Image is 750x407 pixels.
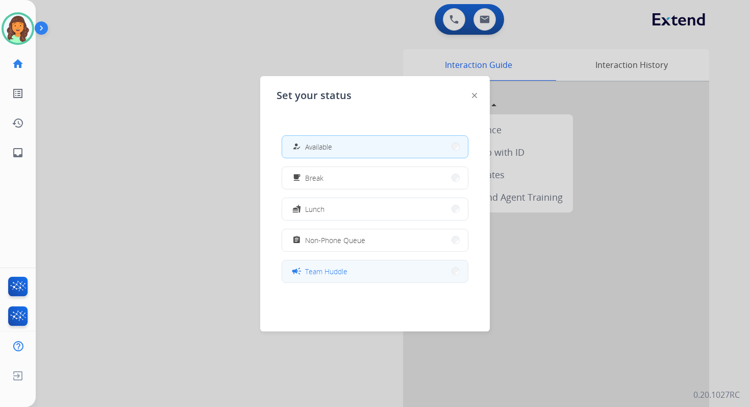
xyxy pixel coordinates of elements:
[282,260,468,282] button: Team Huddle
[4,14,32,43] img: avatar
[277,88,352,103] span: Set your status
[282,198,468,220] button: Lunch
[305,204,324,214] span: Lunch
[292,205,301,213] mat-icon: fastfood
[12,87,24,100] mat-icon: list_alt
[12,117,24,129] mat-icon: history
[292,236,301,245] mat-icon: assignment
[12,58,24,70] mat-icon: home
[292,174,301,182] mat-icon: free_breakfast
[305,173,323,183] span: Break
[292,142,301,151] mat-icon: how_to_reg
[12,147,24,159] mat-icon: inbox
[282,167,468,189] button: Break
[472,93,477,98] img: close-button
[305,266,347,277] span: Team Huddle
[305,235,365,246] span: Non-Phone Queue
[282,229,468,251] button: Non-Phone Queue
[291,266,302,276] mat-icon: campaign
[282,136,468,158] button: Available
[693,389,740,401] p: 0.20.1027RC
[305,141,332,152] span: Available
